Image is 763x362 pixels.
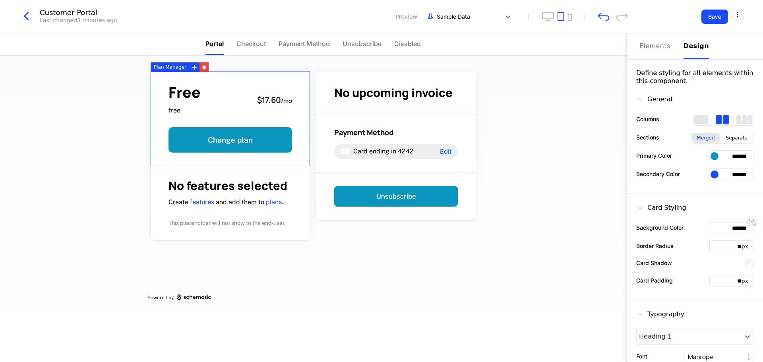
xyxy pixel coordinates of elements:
span: Payment Method [279,39,330,48]
span: Free [168,85,201,100]
h1: No features selected [168,180,292,192]
div: Separate [721,133,752,143]
label: Card Padding [636,276,673,285]
label: Font [636,352,647,360]
div: Card Styling [636,203,686,213]
label: Card Shadow [636,259,672,267]
span: No upcoming invoice [334,85,453,101]
button: Change plan [168,127,292,153]
div: 2 columns [716,115,729,124]
a: Powered by [147,294,479,301]
div: redo [616,12,628,21]
div: 3 columns [736,115,752,124]
label: Sections [636,133,659,141]
span: 4242 [398,147,414,155]
button: desktop [542,12,554,21]
div: General [636,95,672,104]
label: Secondary Color [636,170,680,178]
div: Customer Portal [40,9,117,16]
span: Powered by [147,294,174,301]
span: Preview: [396,13,419,21]
span: Payment Method [334,128,393,137]
span: Checkout [236,39,266,48]
label: Border Radius [636,242,674,250]
div: px [742,242,753,250]
button: tablet [558,12,564,21]
div: Define styling for all elements within this component. [636,69,753,85]
button: Unsubscribe [334,186,458,207]
p: Create and add them to . [168,198,292,207]
span: Card ending in [353,147,396,155]
span: Edit [440,148,451,155]
div: undo [598,12,610,21]
label: Primary Color [636,151,672,160]
div: Design [684,41,709,51]
label: Background Color [636,223,684,232]
div: px [742,277,753,285]
div: Merged [692,133,720,143]
div: Plan Manager [151,62,190,72]
button: mobile [567,14,572,21]
span: Disabled [394,39,421,48]
span: Portal [205,39,224,48]
label: Columns [636,115,659,123]
span: $17.60 [257,95,281,105]
div: Typography [636,310,684,319]
span: Unsubscribe [343,39,381,48]
p: This placeholder will not show to the end-user. [168,219,292,227]
button: Save [701,10,728,24]
a: plans [266,198,282,206]
div: Choose Sub Page [639,33,750,59]
div: Elements [639,41,674,51]
div: 1 columns [694,115,709,124]
div: Last changed 3 minutes ago [40,16,117,24]
sub: / mo [281,97,292,105]
button: Select action [731,10,744,20]
a: features [190,198,214,206]
i: visa [341,147,350,156]
span: free [168,106,201,115]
